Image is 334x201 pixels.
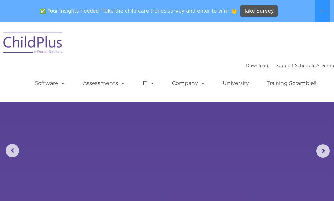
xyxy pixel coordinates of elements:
[28,77,72,90] a: Software
[136,77,161,90] a: IT
[216,77,256,90] a: University
[260,77,323,90] a: Training Scramble!!
[246,63,334,68] font: |
[240,5,278,17] a: Take Survey
[76,77,132,90] a: Assessments
[244,5,274,17] span: Take Survey
[37,4,239,17] span: ✅ Your insights needed! Take the child care trends survey and enter to win! 👏
[246,63,268,68] a: Download
[295,63,334,68] a: Schedule A Demo
[276,63,294,68] a: Support
[166,77,212,90] a: Company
